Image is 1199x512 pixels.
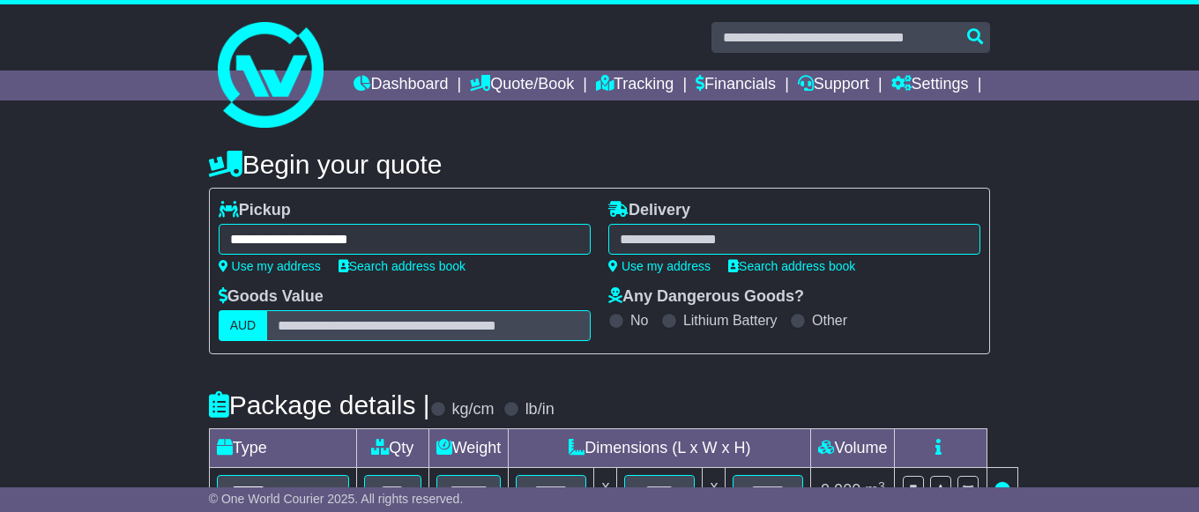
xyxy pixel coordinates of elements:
label: kg/cm [452,400,495,419]
td: Volume [811,429,895,468]
span: m [865,481,885,499]
a: Financials [696,70,776,100]
label: No [630,312,648,329]
a: Search address book [728,259,855,273]
a: Use my address [219,259,321,273]
sup: 3 [878,479,885,493]
label: lb/in [525,400,555,419]
td: Dimensions (L x W x H) [509,429,811,468]
label: Lithium Battery [683,312,778,329]
td: Type [209,429,356,468]
h4: Begin your quote [209,150,991,179]
span: © One World Courier 2025. All rights reserved. [209,492,464,506]
h4: Package details | [209,390,430,419]
a: Settings [891,70,969,100]
td: Weight [428,429,509,468]
label: AUD [219,310,268,341]
a: Use my address [608,259,711,273]
label: Pickup [219,201,291,220]
a: Dashboard [354,70,448,100]
a: Remove this item [994,481,1010,499]
label: Other [812,312,847,329]
a: Tracking [596,70,674,100]
td: Qty [356,429,428,468]
a: Quote/Book [470,70,574,100]
span: 0.000 [821,481,860,499]
label: Goods Value [219,287,324,307]
a: Support [798,70,869,100]
label: Any Dangerous Goods? [608,287,804,307]
a: Search address book [339,259,465,273]
label: Delivery [608,201,690,220]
